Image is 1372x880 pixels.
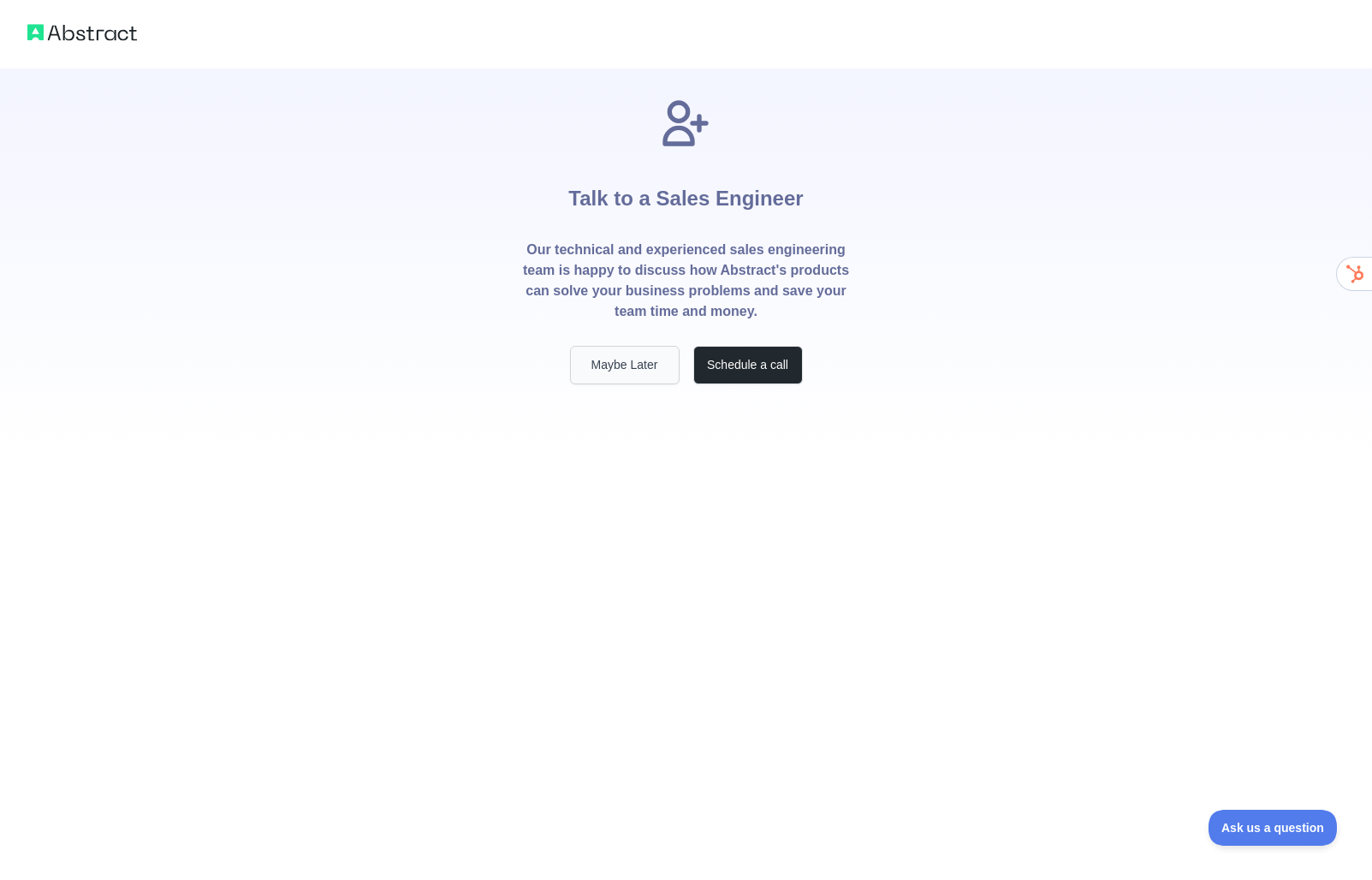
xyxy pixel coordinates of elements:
h1: Talk to a Sales Engineer [568,151,803,240]
iframe: Toggle Customer Support [1209,810,1338,846]
button: Maybe Later [570,346,680,384]
p: Our technical and experienced sales engineering team is happy to discuss how Abstract's products ... [522,240,851,322]
button: Schedule a call [693,346,803,384]
img: Abstract logo [27,21,137,45]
